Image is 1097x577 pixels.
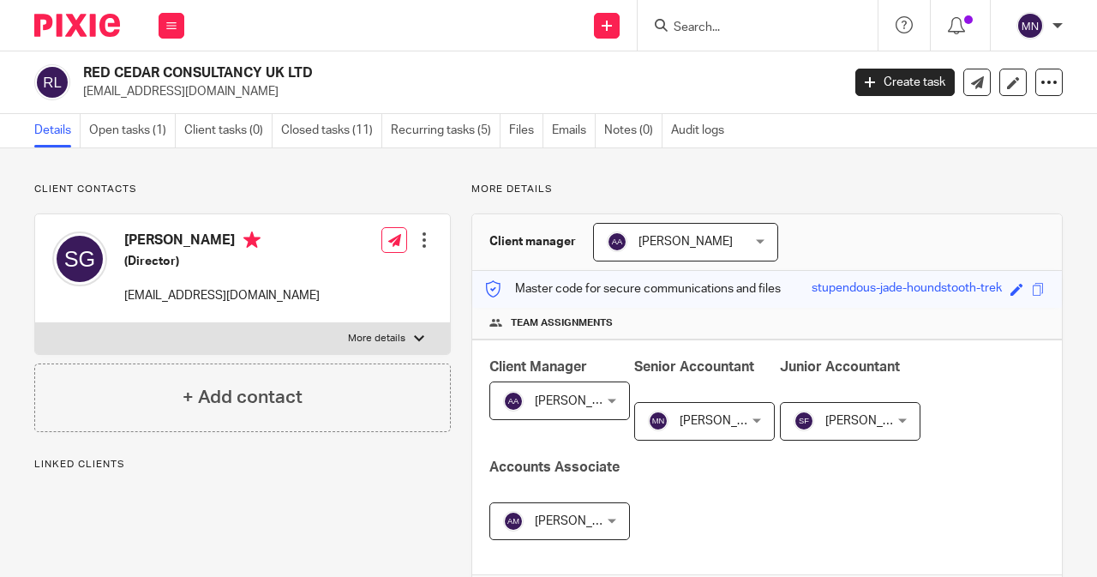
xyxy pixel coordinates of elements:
[552,114,596,147] a: Emails
[83,64,680,82] h2: RED CEDAR CONSULTANCY UK LTD
[124,231,320,253] h4: [PERSON_NAME]
[183,384,303,411] h4: + Add contact
[281,114,382,147] a: Closed tasks (11)
[89,114,176,147] a: Open tasks (1)
[638,236,733,248] span: [PERSON_NAME]
[503,391,524,412] img: svg%3E
[34,14,120,37] img: Pixie
[1016,12,1044,39] img: svg%3E
[672,21,826,36] input: Search
[780,360,900,374] span: Junior Accountant
[485,280,781,298] p: Master code for secure communications and files
[535,395,629,407] span: [PERSON_NAME]
[825,415,920,427] span: [PERSON_NAME]
[671,114,733,147] a: Audit logs
[52,231,107,286] img: svg%3E
[184,114,273,147] a: Client tasks (0)
[34,183,451,196] p: Client contacts
[34,114,81,147] a: Details
[348,332,405,346] p: More details
[489,360,587,374] span: Client Manager
[124,287,320,304] p: [EMAIL_ADDRESS][DOMAIN_NAME]
[34,64,70,100] img: svg%3E
[680,415,774,427] span: [PERSON_NAME]
[535,515,629,527] span: [PERSON_NAME]
[855,69,955,96] a: Create task
[489,460,620,474] span: Accounts Associate
[607,231,627,252] img: svg%3E
[503,511,524,532] img: svg%3E
[648,411,668,431] img: svg%3E
[511,316,613,330] span: Team assignments
[471,183,1063,196] p: More details
[794,411,814,431] img: svg%3E
[489,233,576,250] h3: Client manager
[243,231,261,249] i: Primary
[391,114,501,147] a: Recurring tasks (5)
[812,279,1002,299] div: stupendous-jade-houndstooth-trek
[634,360,754,374] span: Senior Accountant
[83,83,830,100] p: [EMAIL_ADDRESS][DOMAIN_NAME]
[604,114,662,147] a: Notes (0)
[124,253,320,270] h5: (Director)
[509,114,543,147] a: Files
[34,458,451,472] p: Linked clients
